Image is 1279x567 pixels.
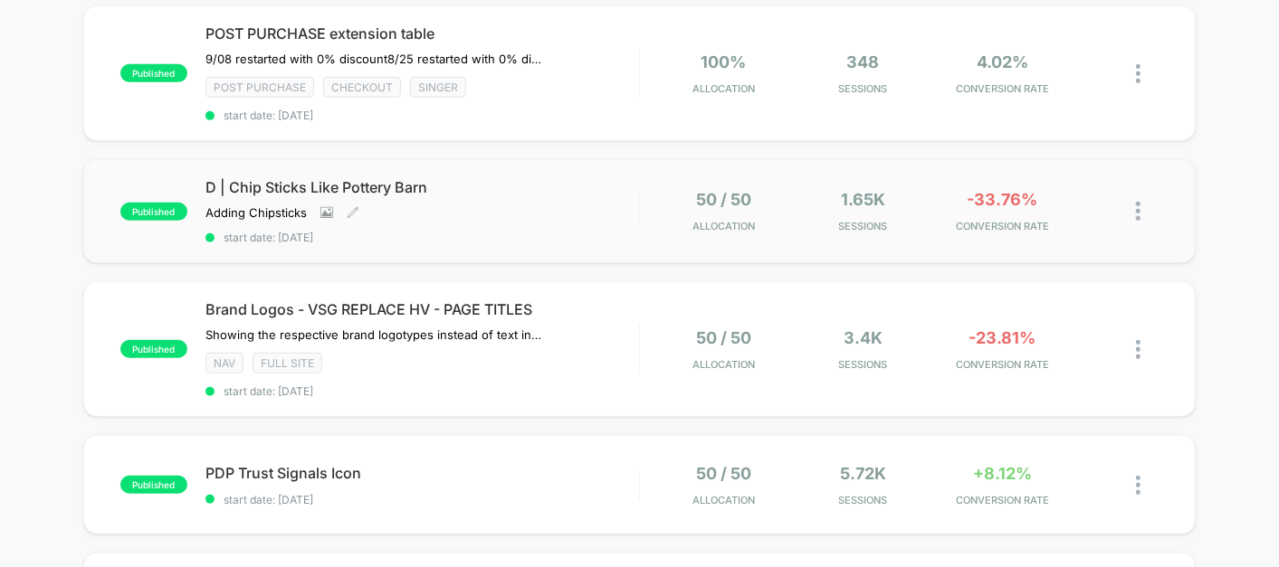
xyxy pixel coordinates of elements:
[120,340,187,358] span: published
[844,328,883,347] span: 3.4k
[120,203,187,221] span: published
[205,384,639,398] span: start date: [DATE]
[968,190,1038,209] span: -33.76%
[692,220,755,232] span: Allocation
[120,64,187,82] span: published
[205,300,639,318] span: Brand Logos - VSG REPLACE HV - PAGE TITLES
[696,464,751,483] span: 50 / 50
[938,82,1068,95] span: CONVERSION RATE
[797,82,928,95] span: Sessions
[205,77,314,98] span: Post Purchase
[205,24,639,43] span: POST PURCHASE extension table
[1136,64,1141,83] img: close
[410,77,466,98] span: Singer
[1136,476,1141,495] img: close
[1136,340,1141,359] img: close
[969,328,1036,347] span: -23.81%
[847,52,880,71] span: 348
[692,82,755,95] span: Allocation
[692,494,755,506] span: Allocation
[701,52,746,71] span: 100%
[696,190,751,209] span: 50 / 50
[973,464,1032,483] span: +8.12%
[797,220,928,232] span: Sessions
[120,476,187,494] span: published
[938,220,1068,232] span: CONVERSION RATE
[841,190,885,209] span: 1.65k
[840,464,886,483] span: 5.72k
[205,52,541,66] span: 9/08 restarted with 0% discount﻿8/25 restarted with 0% discount due to Laborday promo
[205,231,639,244] span: start date: [DATE]
[205,353,243,373] span: NAV
[797,358,928,371] span: Sessions
[938,358,1068,371] span: CONVERSION RATE
[938,494,1068,506] span: CONVERSION RATE
[696,328,751,347] span: 50 / 50
[205,109,639,122] span: start date: [DATE]
[205,327,541,342] span: Showing the respective brand logotypes instead of text in tabs
[1136,202,1141,221] img: close
[205,205,307,220] span: Adding Chipsticks
[205,493,639,506] span: start date: [DATE]
[205,464,639,482] span: PDP Trust Signals Icon
[205,178,639,196] span: D | Chip Sticks Like Pottery Barn
[323,77,401,98] span: checkout
[692,358,755,371] span: Allocation
[977,52,1028,71] span: 4.02%
[253,353,322,373] span: Full site
[797,494,928,506] span: Sessions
